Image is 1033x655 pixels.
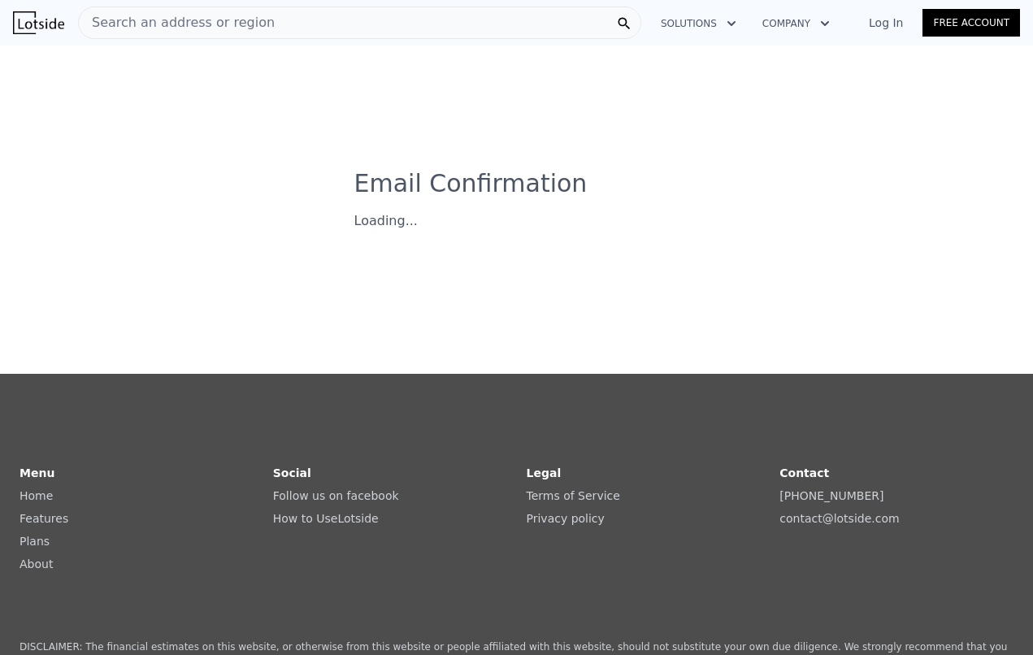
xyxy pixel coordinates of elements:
a: [PHONE_NUMBER] [779,489,883,502]
a: Free Account [922,9,1020,37]
a: Log In [849,15,922,31]
h3: Email Confirmation [354,169,679,198]
a: How to UseLotside [273,512,379,525]
a: contact@lotside.com [779,512,899,525]
a: Plans [20,535,50,548]
button: Solutions [648,9,749,38]
a: Home [20,489,53,502]
a: Terms of Service [527,489,620,502]
span: Search an address or region [79,13,275,33]
a: Follow us on facebook [273,489,399,502]
img: Lotside [13,11,64,34]
div: Loading... [354,211,679,231]
strong: Legal [527,466,562,479]
a: Privacy policy [527,512,605,525]
a: Features [20,512,68,525]
strong: Contact [779,466,829,479]
strong: Social [273,466,311,479]
button: Company [749,9,843,38]
a: About [20,557,53,570]
strong: Menu [20,466,54,479]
